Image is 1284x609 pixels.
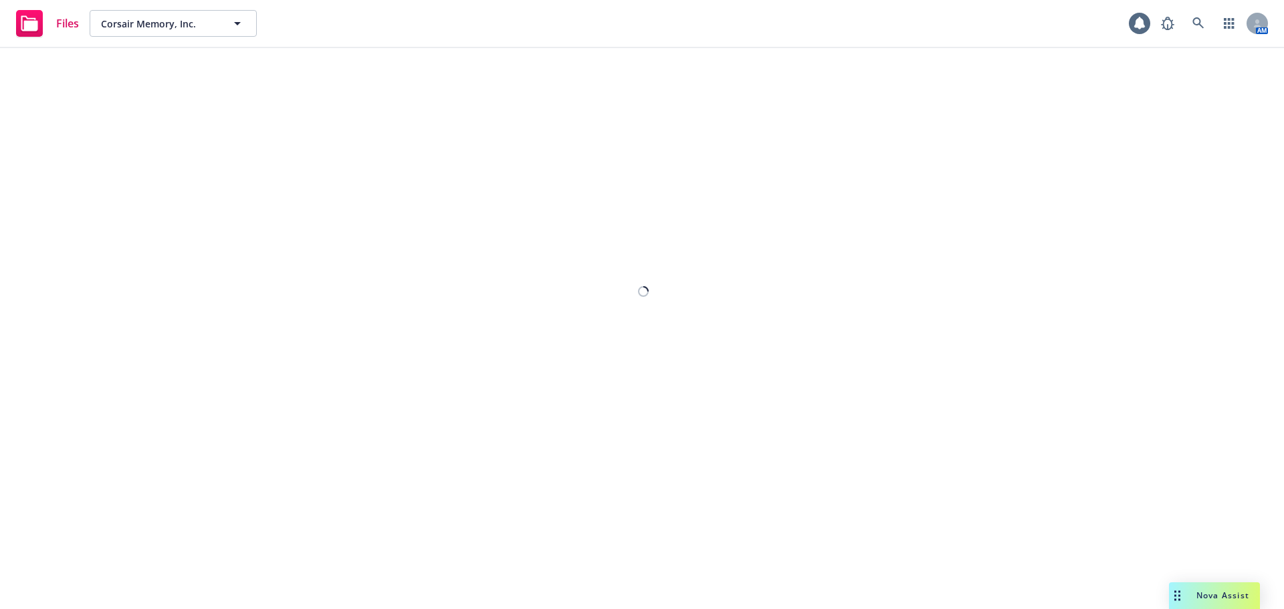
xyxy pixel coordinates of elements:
[11,5,84,42] a: Files
[1185,10,1212,37] a: Search
[101,17,217,31] span: Corsair Memory, Inc.
[1169,582,1186,609] div: Drag to move
[1169,582,1260,609] button: Nova Assist
[90,10,257,37] button: Corsair Memory, Inc.
[1196,590,1249,601] span: Nova Assist
[1216,10,1243,37] a: Switch app
[56,18,79,29] span: Files
[1154,10,1181,37] a: Report a Bug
